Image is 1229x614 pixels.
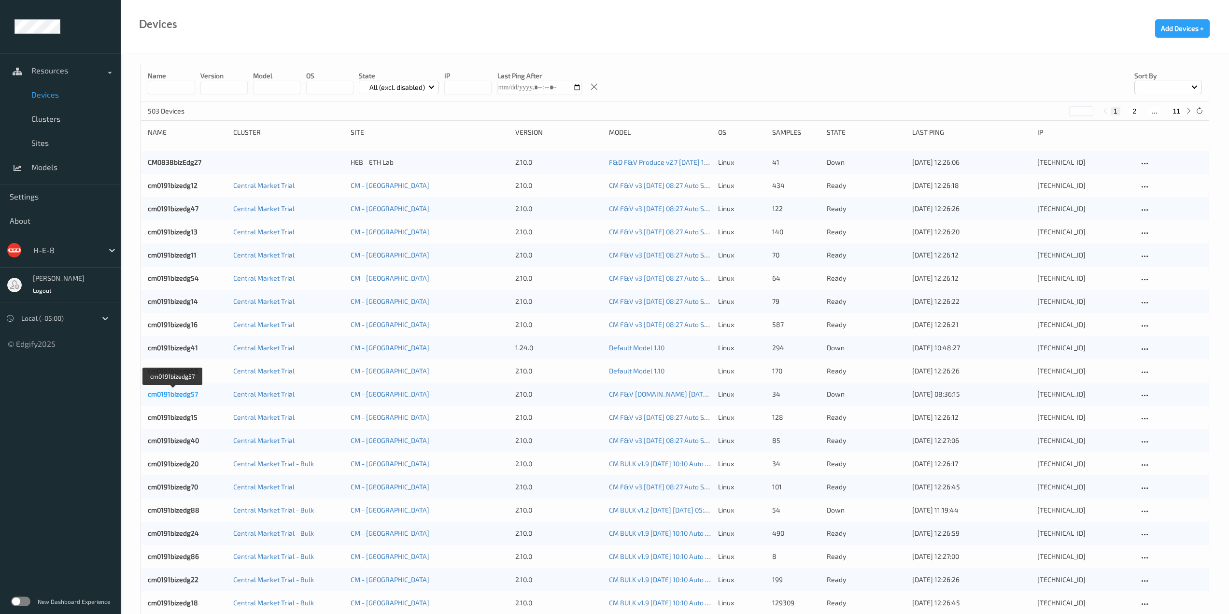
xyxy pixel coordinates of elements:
[351,157,509,167] div: HEB - ETH Lab
[233,483,295,491] a: Central Market Trial
[718,552,765,561] p: linux
[827,436,905,445] p: ready
[515,389,602,399] div: 2.10.0
[912,181,1031,190] div: [DATE] 12:26:18
[515,343,602,353] div: 1.24.0
[827,413,905,422] p: ready
[515,598,602,608] div: 2.10.0
[148,529,199,537] a: cm0191bizedg24
[718,343,765,353] p: linux
[718,273,765,283] p: linux
[827,575,905,585] p: ready
[148,459,198,468] a: cm0191bizedg20
[912,528,1031,538] div: [DATE] 12:26:59
[148,552,199,560] a: cm0191bizedg86
[351,181,429,189] a: CM - [GEOGRAPHIC_DATA]
[351,599,429,607] a: CM - [GEOGRAPHIC_DATA]
[515,227,602,237] div: 2.10.0
[233,274,295,282] a: Central Market Trial
[1037,459,1132,469] div: [TECHNICAL_ID]
[351,436,429,444] a: CM - [GEOGRAPHIC_DATA]
[233,599,314,607] a: Central Market Trial - Bulk
[1037,389,1132,399] div: [TECHNICAL_ID]
[148,320,198,328] a: cm0191bizedg16
[718,598,765,608] p: linux
[351,343,429,352] a: CM - [GEOGRAPHIC_DATA]
[772,389,819,399] div: 34
[718,459,765,469] p: linux
[827,320,905,329] p: ready
[233,529,314,537] a: Central Market Trial - Bulk
[148,343,198,352] a: cm0191bizedg41
[515,297,602,306] div: 2.10.0
[233,390,295,398] a: Central Market Trial
[1037,320,1132,329] div: [TECHNICAL_ID]
[1037,505,1132,515] div: [TECHNICAL_ID]
[912,128,1031,137] div: Last Ping
[912,552,1031,561] div: [DATE] 12:27:00
[609,413,715,421] a: CM F&V v3 [DATE] 08:27 Auto Save
[827,250,905,260] p: ready
[1037,343,1132,353] div: [TECHNICAL_ID]
[359,71,439,81] p: State
[351,506,429,514] a: CM - [GEOGRAPHIC_DATA]
[772,482,819,492] div: 101
[718,297,765,306] p: linux
[609,228,715,236] a: CM F&V v3 [DATE] 08:27 Auto Save
[718,157,765,167] p: linux
[912,250,1031,260] div: [DATE] 12:26:12
[366,83,428,92] p: All (excl. disabled)
[609,436,715,444] a: CM F&V v3 [DATE] 08:27 Auto Save
[772,320,819,329] div: 587
[912,157,1031,167] div: [DATE] 12:26:06
[718,389,765,399] p: linux
[718,320,765,329] p: linux
[351,483,429,491] a: CM - [GEOGRAPHIC_DATA]
[912,204,1031,214] div: [DATE] 12:26:26
[515,505,602,515] div: 2.10.0
[827,482,905,492] p: ready
[772,552,819,561] div: 8
[233,436,295,444] a: Central Market Trial
[351,128,509,137] div: Site
[718,482,765,492] p: linux
[1170,107,1183,115] button: 11
[827,128,905,137] div: State
[515,575,602,585] div: 2.10.0
[1037,181,1132,190] div: [TECHNICAL_ID]
[912,575,1031,585] div: [DATE] 12:26:26
[148,367,198,375] a: cm0191bizedg55
[772,157,819,167] div: 41
[718,505,765,515] p: linux
[912,273,1031,283] div: [DATE] 12:26:12
[233,320,295,328] a: Central Market Trial
[609,552,720,560] a: CM BULK v1.9 [DATE] 10:10 Auto Save
[609,343,664,352] a: Default Model 1.10
[351,251,429,259] a: CM - [GEOGRAPHIC_DATA]
[233,575,314,584] a: Central Market Trial - Bulk
[772,273,819,283] div: 64
[609,506,744,514] a: CM BULK v1.2 [DATE] [DATE] 05:14 Auto Save
[351,320,429,328] a: CM - [GEOGRAPHIC_DATA]
[148,413,198,421] a: cm0191bizedg15
[772,128,819,137] div: Samples
[351,529,429,537] a: CM - [GEOGRAPHIC_DATA]
[233,506,314,514] a: Central Market Trial - Bulk
[1037,366,1132,376] div: [TECHNICAL_ID]
[148,106,220,116] p: 503 Devices
[1037,552,1132,561] div: [TECHNICAL_ID]
[351,204,429,213] a: CM - [GEOGRAPHIC_DATA]
[609,390,801,398] a: CM F&V [DOMAIN_NAME] [DATE] 18:49 [DATE] 18:49 Auto Save
[912,227,1031,237] div: [DATE] 12:26:20
[1134,71,1202,81] p: Sort by
[609,181,715,189] a: CM F&V v3 [DATE] 08:27 Auto Save
[772,459,819,469] div: 34
[515,552,602,561] div: 2.10.0
[718,181,765,190] p: linux
[718,250,765,260] p: linux
[827,552,905,561] p: ready
[233,343,295,352] a: Central Market Trial
[148,483,198,491] a: cm0191bizedg70
[772,436,819,445] div: 85
[772,528,819,538] div: 490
